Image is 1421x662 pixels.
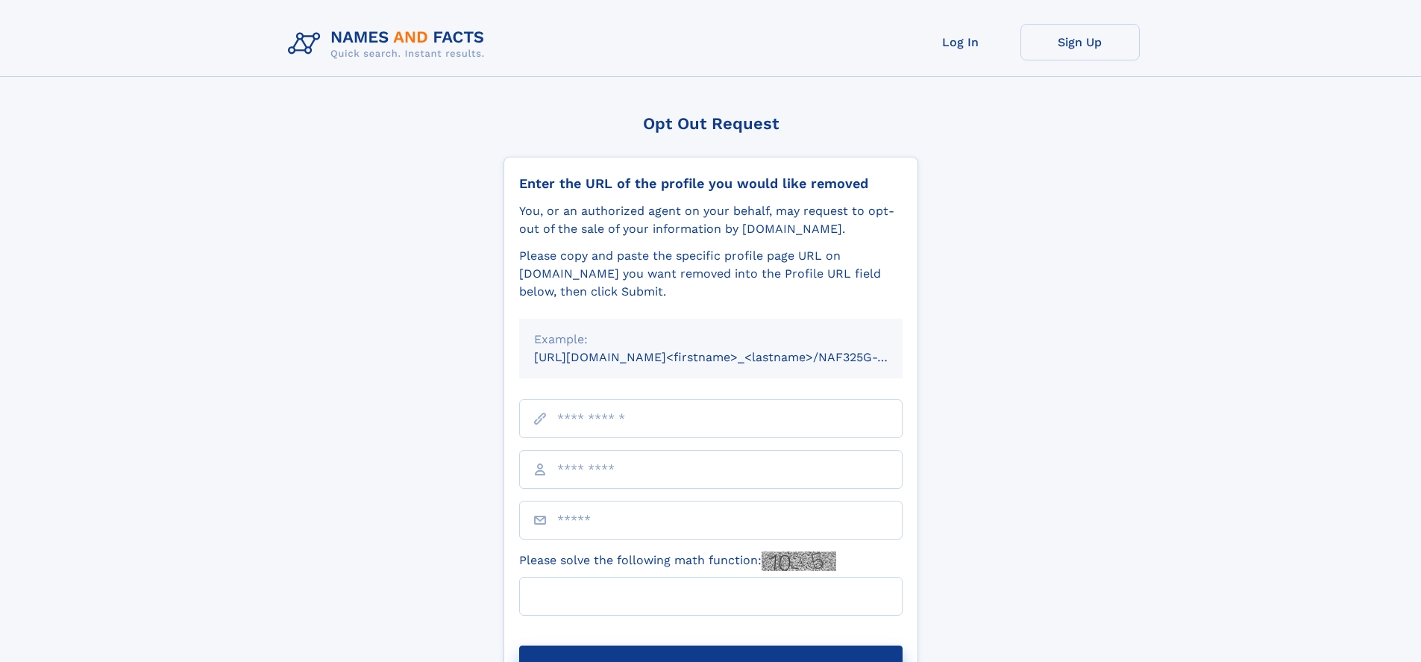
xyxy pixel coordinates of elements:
[901,24,1020,60] a: Log In
[519,552,836,571] label: Please solve the following math function:
[1020,24,1140,60] a: Sign Up
[534,331,888,349] div: Example:
[282,24,497,64] img: Logo Names and Facts
[504,114,918,133] div: Opt Out Request
[519,247,903,301] div: Please copy and paste the specific profile page URL on [DOMAIN_NAME] you want removed into the Pr...
[534,350,931,364] small: [URL][DOMAIN_NAME]<firstname>_<lastname>/NAF325G-xxxxxxxx
[519,202,903,238] div: You, or an authorized agent on your behalf, may request to opt-out of the sale of your informatio...
[519,175,903,192] div: Enter the URL of the profile you would like removed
